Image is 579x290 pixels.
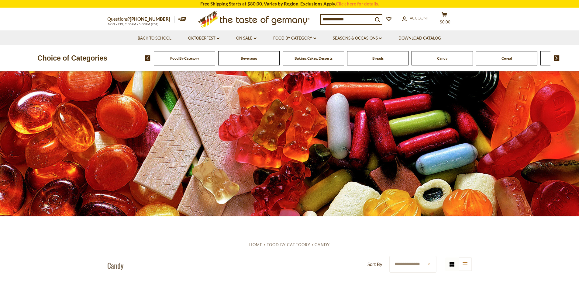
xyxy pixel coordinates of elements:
[138,35,171,42] a: Back to School
[410,16,429,20] span: Account
[336,1,379,6] a: Click here for details.
[402,15,429,22] a: Account
[130,16,170,22] a: [PHONE_NUMBER]
[249,242,263,247] a: Home
[145,55,150,61] img: previous arrow
[273,35,316,42] a: Food By Category
[188,35,219,42] a: Oktoberfest
[554,55,560,61] img: next arrow
[333,35,382,42] a: Seasons & Occasions
[267,242,310,247] a: Food By Category
[107,23,159,26] span: MON - FRI, 9:00AM - 5:00PM (EST)
[501,56,512,61] a: Cereal
[107,261,123,270] h1: Candy
[170,56,199,61] a: Food By Category
[440,19,450,24] span: $0.00
[295,56,333,61] a: Baking, Cakes, Desserts
[372,56,384,61] a: Breads
[315,242,330,247] a: Candy
[437,56,447,61] a: Candy
[367,260,384,268] label: Sort By:
[107,15,175,23] p: Questions?
[241,56,257,61] a: Beverages
[436,12,454,27] button: $0.00
[236,35,257,42] a: On Sale
[398,35,441,42] a: Download Catalog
